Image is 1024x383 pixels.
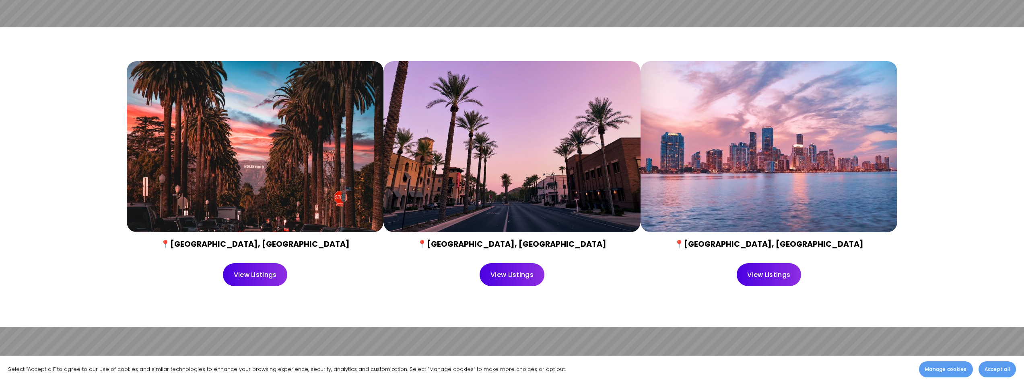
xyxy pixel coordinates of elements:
[979,361,1016,377] button: Accept all
[919,361,972,377] button: Manage cookies
[985,366,1010,373] span: Accept all
[417,239,606,250] strong: 📍[GEOGRAPHIC_DATA], [GEOGRAPHIC_DATA]
[925,366,966,373] span: Manage cookies
[8,365,566,374] p: Select “Accept all” to agree to our use of cookies and similar technologies to enhance your brows...
[161,239,350,250] strong: 📍[GEOGRAPHIC_DATA], [GEOGRAPHIC_DATA]
[223,263,288,286] a: View Listings
[480,263,544,286] a: View Listings
[737,263,801,286] a: View Listings
[674,239,863,250] strong: 📍[GEOGRAPHIC_DATA], [GEOGRAPHIC_DATA]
